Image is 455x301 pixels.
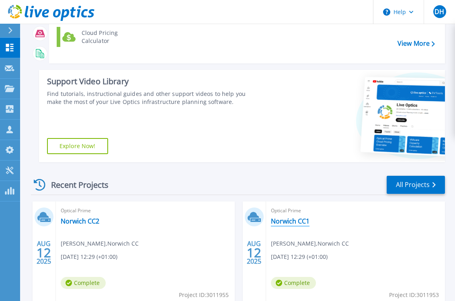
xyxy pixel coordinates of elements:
[271,217,309,225] a: Norwich CC1
[61,252,117,261] span: [DATE] 12:29 (+01:00)
[47,76,257,87] div: Support Video Library
[387,176,445,194] a: All Projects
[246,238,262,267] div: AUG 2025
[61,206,230,215] span: Optical Prime
[61,277,106,289] span: Complete
[271,206,440,215] span: Optical Prime
[389,291,439,299] span: Project ID: 3011953
[78,29,137,45] div: Cloud Pricing Calculator
[57,27,139,47] a: Cloud Pricing Calculator
[47,138,108,154] a: Explore Now!
[47,90,257,106] div: Find tutorials, instructional guides and other support videos to help you make the most of your L...
[37,249,51,256] span: 12
[179,291,229,299] span: Project ID: 3011955
[247,249,261,256] span: 12
[36,238,51,267] div: AUG 2025
[435,8,444,15] span: DH
[271,277,316,289] span: Complete
[271,252,328,261] span: [DATE] 12:29 (+01:00)
[61,239,139,248] span: [PERSON_NAME] , Norwich CC
[61,217,99,225] a: Norwich CC2
[398,40,435,47] a: View More
[271,239,349,248] span: [PERSON_NAME] , Norwich CC
[31,175,119,195] div: Recent Projects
